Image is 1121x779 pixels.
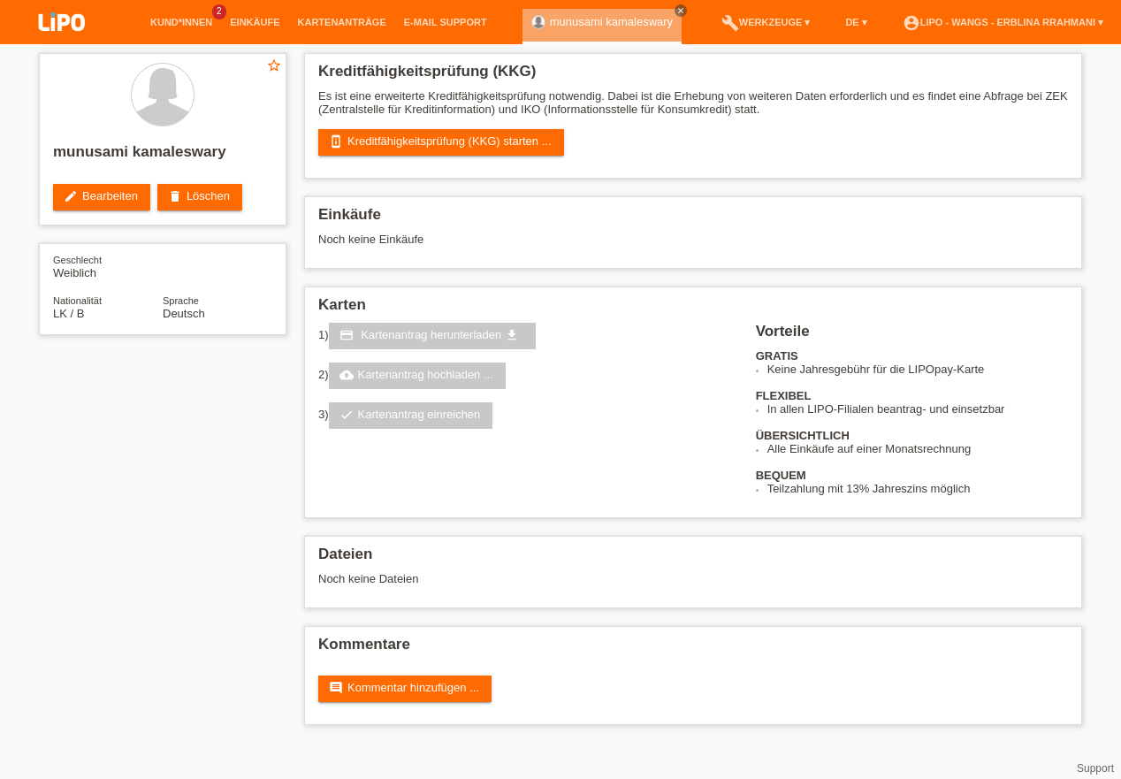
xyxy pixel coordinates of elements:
[756,323,1068,349] h2: Vorteile
[329,681,343,695] i: comment
[318,636,1068,662] h2: Kommentare
[721,14,739,32] i: build
[141,17,221,27] a: Kund*innen
[339,368,354,382] i: cloud_upload
[339,328,354,342] i: credit_card
[318,63,1068,89] h2: Kreditfähigkeitsprüfung (KKG)
[318,363,734,389] div: 2)
[339,408,354,422] i: check
[289,17,395,27] a: Kartenanträge
[675,4,687,17] a: close
[18,36,106,50] a: LIPO pay
[221,17,288,27] a: Einkäufe
[163,307,205,320] span: Deutsch
[318,323,734,349] div: 1)
[318,129,564,156] a: perm_device_informationKreditfähigkeitsprüfung (KKG) starten ...
[64,189,78,203] i: edit
[157,184,242,210] a: deleteLöschen
[505,328,519,342] i: get_app
[836,17,875,27] a: DE ▾
[756,429,850,442] b: ÜBERSICHTLICH
[212,4,226,19] span: 2
[1077,762,1114,775] a: Support
[767,482,1068,495] li: Teilzahlung mit 13% Jahreszins möglich
[318,572,858,585] div: Noch keine Dateien
[53,253,163,279] div: Weiblich
[894,17,1112,27] a: account_circleLIPO - Wangs - Erblina Rrahmani ▾
[329,134,343,149] i: perm_device_information
[756,349,798,363] b: GRATIS
[676,6,685,15] i: close
[756,389,812,402] b: FLEXIBEL
[361,328,501,341] span: Kartenantrag herunterladen
[53,184,150,210] a: editBearbeiten
[53,143,272,170] h2: munusami kamaleswary
[767,363,1068,376] li: Keine Jahresgebühr für die LIPOpay-Karte
[318,296,1068,323] h2: Karten
[550,15,673,28] a: munusami kamaleswary
[756,469,806,482] b: BEQUEM
[329,402,493,429] a: checkKartenantrag einreichen
[767,442,1068,455] li: Alle Einkäufe auf einer Monatsrechnung
[713,17,820,27] a: buildWerkzeuge ▾
[163,295,199,306] span: Sprache
[266,57,282,73] i: star_border
[318,233,1068,259] div: Noch keine Einkäufe
[53,295,102,306] span: Nationalität
[318,206,1068,233] h2: Einkäufe
[903,14,920,32] i: account_circle
[318,676,492,702] a: commentKommentar hinzufügen ...
[767,402,1068,416] li: In allen LIPO-Filialen beantrag- und einsetzbar
[53,255,102,265] span: Geschlecht
[266,57,282,76] a: star_border
[329,363,506,389] a: cloud_uploadKartenantrag hochladen ...
[168,189,182,203] i: delete
[318,402,734,429] div: 3)
[318,89,1068,116] p: Es ist eine erweiterte Kreditfähigkeitsprüfung notwendig. Dabei ist die Erhebung von weiteren Dat...
[53,307,84,320] span: Sri Lanka / B / 16.01.2010
[329,323,536,349] a: credit_card Kartenantrag herunterladen get_app
[395,17,496,27] a: E-Mail Support
[318,546,1068,572] h2: Dateien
